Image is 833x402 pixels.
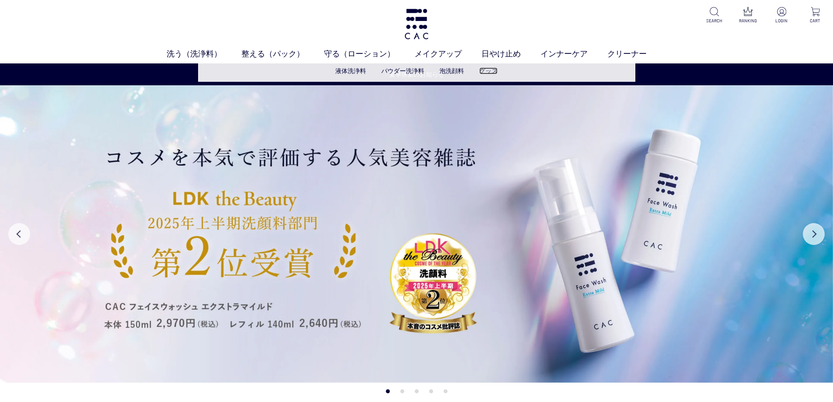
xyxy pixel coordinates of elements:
[8,223,30,245] button: Previous
[335,67,366,74] a: 液体洗浄料
[324,48,415,60] a: 守る（ローション）
[805,7,826,24] a: CART
[443,389,447,393] button: 5 of 5
[704,17,725,24] p: SEARCH
[381,67,424,74] a: パウダー洗浄料
[481,48,540,60] a: 日やけ止め
[386,389,390,393] button: 1 of 5
[771,7,792,24] a: LOGIN
[803,223,825,245] button: Next
[403,9,430,39] img: logo
[607,48,666,60] a: クリーナー
[704,7,725,24] a: SEARCH
[400,389,404,393] button: 2 of 5
[771,17,792,24] p: LOGIN
[737,17,759,24] p: RANKING
[540,48,607,60] a: インナーケア
[737,7,759,24] a: RANKING
[439,67,464,74] a: 泡洗顔料
[479,67,498,74] a: グッズ
[429,389,433,393] button: 4 of 5
[415,389,418,393] button: 3 of 5
[415,48,481,60] a: メイクアップ
[167,48,241,60] a: 洗う（洗浄料）
[241,48,324,60] a: 整える（パック）
[805,17,826,24] p: CART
